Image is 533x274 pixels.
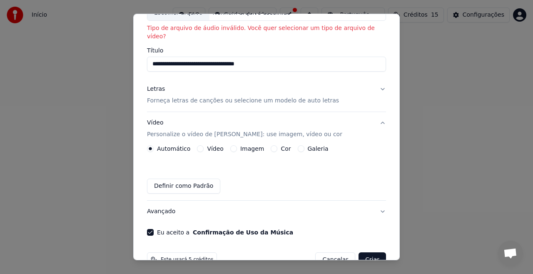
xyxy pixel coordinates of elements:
[157,229,293,235] label: Eu aceito a
[240,146,264,152] label: Imagem
[157,146,190,152] label: Automático
[147,78,386,112] button: LetrasForneça letras de canções ou selecione um modelo de auto letras
[193,229,293,235] button: Eu aceito a
[147,201,386,222] button: Avançado
[308,146,329,152] label: Galeria
[147,97,339,105] p: Forneça letras de canções ou selecione um modelo de auto letras
[281,146,291,152] label: Cor
[147,130,342,139] p: Personalize o vídeo de [PERSON_NAME]: use imagem, vídeo ou cor
[147,47,386,53] label: Título
[147,85,165,93] div: Letras
[359,252,386,267] button: Criar
[147,24,386,41] p: Tipo de arquivo de áudio inválido. Você quer selecionar um tipo de arquivo de vídeo?
[147,119,342,139] div: Vídeo
[147,179,220,194] button: Definir como Padrão
[315,252,355,267] button: Cancelar
[147,112,386,145] button: VídeoPersonalize o vídeo de [PERSON_NAME]: use imagem, vídeo ou cor
[147,145,386,200] div: VídeoPersonalize o vídeo de [PERSON_NAME]: use imagem, vídeo ou cor
[207,146,224,152] label: Vídeo
[161,257,213,263] span: Este usará 5 créditos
